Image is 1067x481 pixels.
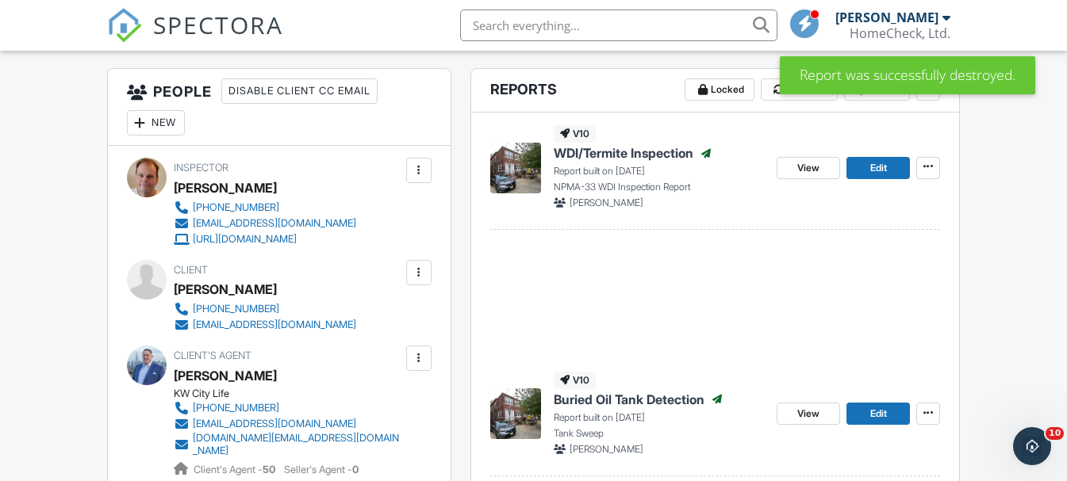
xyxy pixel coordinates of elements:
[221,78,378,104] div: Disable Client CC Email
[107,8,142,43] img: The Best Home Inspection Software - Spectora
[352,464,359,475] strong: 0
[174,317,356,333] a: [EMAIL_ADDRESS][DOMAIN_NAME]
[174,387,415,400] div: KW City Life
[174,400,402,416] a: [PHONE_NUMBER]
[174,231,356,247] a: [URL][DOMAIN_NAME]
[193,233,297,246] div: [URL][DOMAIN_NAME]
[127,110,185,136] div: New
[174,364,277,387] a: [PERSON_NAME]
[174,349,251,361] span: Client's Agent
[1046,427,1064,440] span: 10
[174,416,402,432] a: [EMAIL_ADDRESS][DOMAIN_NAME]
[780,56,1035,94] div: Report was successfully destroyed.
[174,176,277,200] div: [PERSON_NAME]
[174,301,356,317] a: [PHONE_NUMBER]
[108,69,451,146] h3: People
[193,319,356,331] div: [EMAIL_ADDRESS][DOMAIN_NAME]
[263,464,275,475] strong: 50
[193,418,356,430] div: [EMAIL_ADDRESS][DOMAIN_NAME]
[850,25,950,41] div: HomeCheck, Ltd.
[193,402,279,414] div: [PHONE_NUMBER]
[835,10,938,25] div: [PERSON_NAME]
[174,162,228,174] span: Inspector
[1013,427,1051,465] iframe: Intercom live chat
[174,216,356,231] a: [EMAIL_ADDRESS][DOMAIN_NAME]
[284,464,359,475] span: Seller's Agent -
[193,303,279,315] div: [PHONE_NUMBER]
[193,217,356,230] div: [EMAIL_ADDRESS][DOMAIN_NAME]
[174,200,356,216] a: [PHONE_NUMBER]
[193,432,402,457] div: [DOMAIN_NAME][EMAIL_ADDRESS][DOMAIN_NAME]
[174,277,277,301] div: [PERSON_NAME]
[107,21,283,55] a: SPECTORA
[460,10,777,41] input: Search everything...
[194,464,278,475] span: Client's Agent -
[153,8,283,41] span: SPECTORA
[193,201,279,214] div: [PHONE_NUMBER]
[174,264,208,276] span: Client
[174,432,402,457] a: [DOMAIN_NAME][EMAIL_ADDRESS][DOMAIN_NAME]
